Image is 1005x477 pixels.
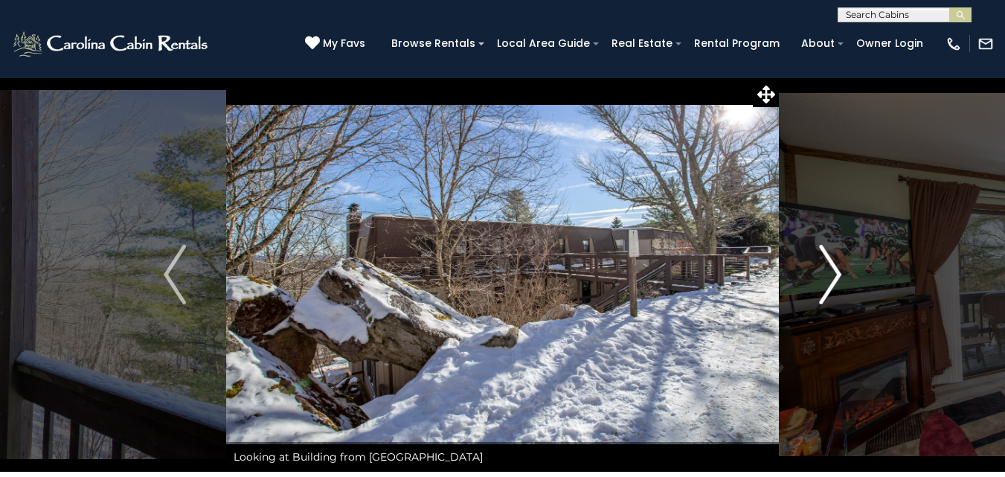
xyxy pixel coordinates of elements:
span: My Favs [323,36,365,51]
button: Previous [123,77,226,472]
a: Rental Program [687,32,787,55]
img: phone-regular-white.png [945,36,962,52]
img: arrow [164,245,186,304]
div: Looking at Building from [GEOGRAPHIC_DATA] [226,442,779,472]
a: About [794,32,842,55]
img: White-1-2.png [11,29,212,59]
img: arrow [819,245,841,304]
button: Next [779,77,882,472]
img: mail-regular-white.png [977,36,994,52]
a: Real Estate [604,32,680,55]
a: Local Area Guide [489,32,597,55]
a: My Favs [305,36,369,52]
a: Owner Login [849,32,931,55]
a: Browse Rentals [384,32,483,55]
